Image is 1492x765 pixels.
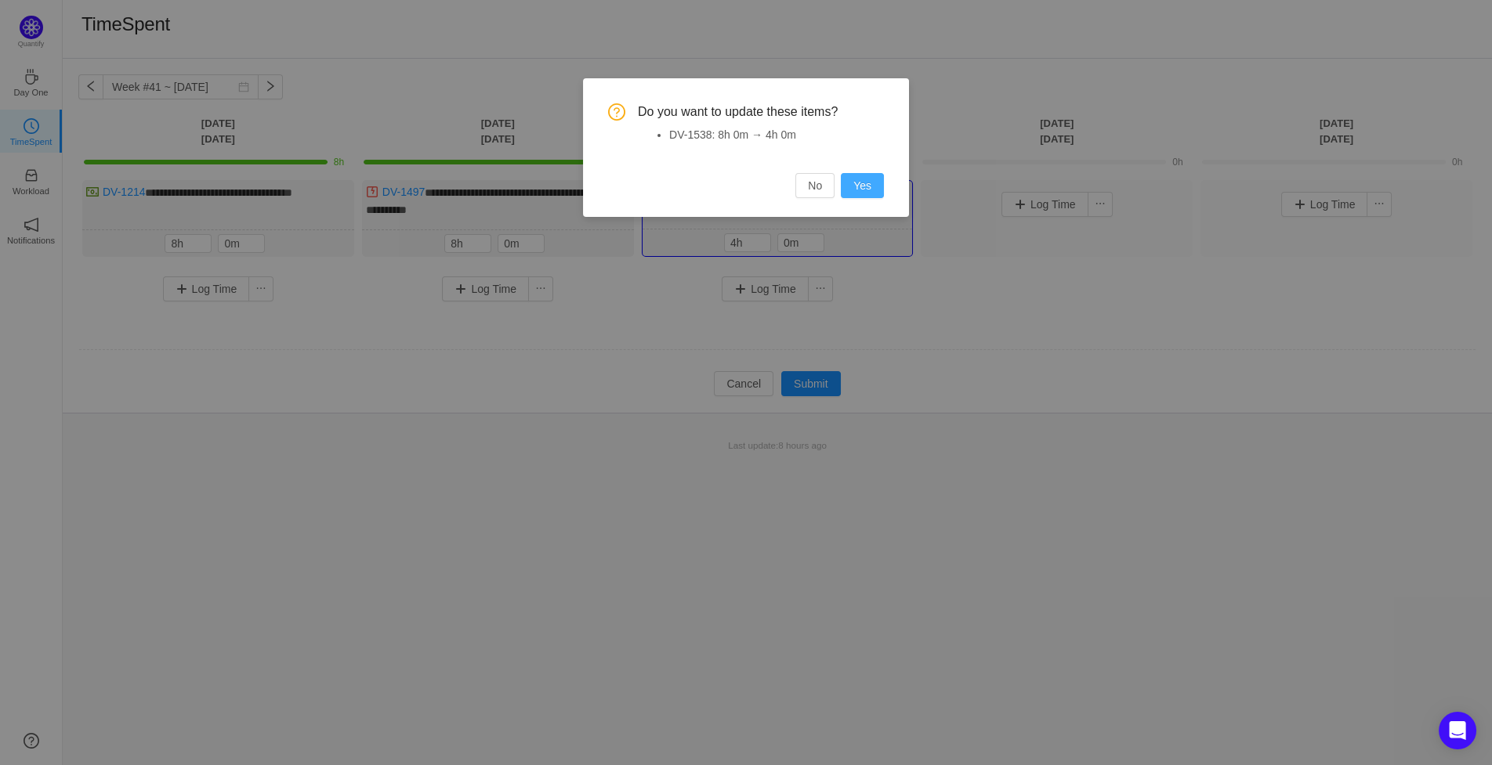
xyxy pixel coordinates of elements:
i: icon: question-circle [608,103,625,121]
span: Do you want to update these items? [638,103,884,121]
li: DV-1538: 8h 0m → 4h 0m [669,127,884,143]
button: No [795,173,835,198]
div: Open Intercom Messenger [1439,712,1476,749]
button: Yes [841,173,884,198]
